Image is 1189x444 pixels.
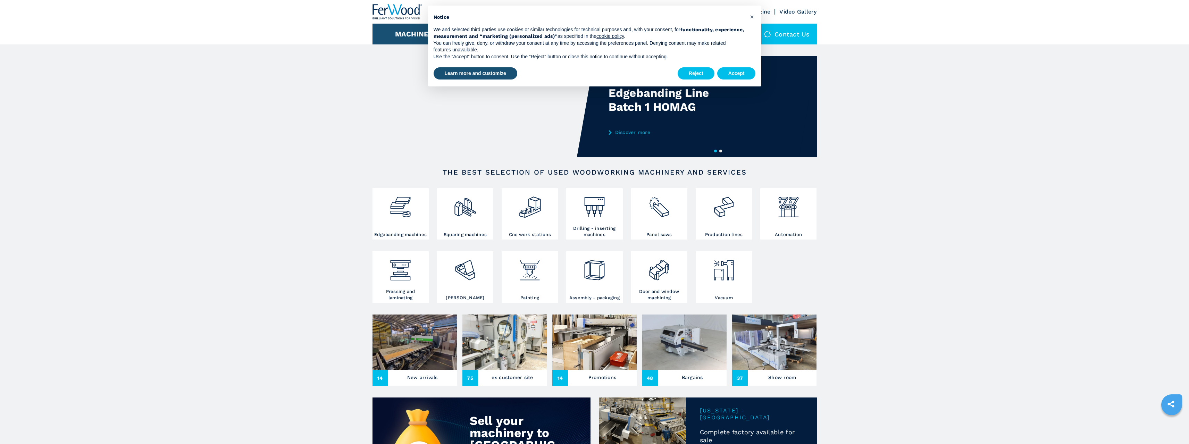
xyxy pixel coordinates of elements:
[388,253,412,282] img: pressa-strettoia.png
[446,295,484,301] h3: [PERSON_NAME]
[395,30,433,38] button: Machines
[492,372,533,382] h3: ex customer site
[609,129,745,135] a: Discover more
[462,315,547,386] a: ex customer site75ex customer site
[520,295,539,301] h3: Painting
[502,188,558,240] a: Cnc work stations
[552,315,637,370] img: Promotions
[395,168,795,176] h2: The best selection of used woodworking machinery and services
[633,288,686,301] h3: Door and window machining
[502,251,558,303] a: Painting
[682,372,703,382] h3: Bargains
[453,190,477,219] img: squadratrici_2.png
[509,232,551,238] h3: Cnc work stations
[434,14,745,21] h2: Notice
[583,253,606,282] img: montaggio_imballaggio_2.png
[631,251,687,303] a: Door and window machining
[434,53,745,60] p: Use the “Accept” button to consent. Use the “Reject” button or close this notice to continue with...
[719,150,722,152] button: 2
[768,372,796,382] h3: Show room
[434,26,745,40] p: We and selected third parties use cookies or similar technologies for technical purposes and, wit...
[712,253,736,282] img: aspirazione_1.png
[631,188,687,240] a: Panel saws
[569,295,620,301] h3: Assembly - packaging
[764,31,771,37] img: Contact us
[1159,413,1184,439] iframe: Chat
[566,251,622,303] a: Assembly - packaging
[1162,395,1180,413] a: sharethis
[434,27,744,39] strong: functionality, experience, measurement and “marketing (personalized ads)”
[566,188,622,240] a: Drilling - inserting machines
[388,190,412,219] img: bordatrici_1.png
[717,67,756,80] button: Accept
[732,315,817,370] img: Show room
[732,315,817,386] a: Show room37Show room
[407,372,438,382] h3: New arrivals
[374,288,427,301] h3: Pressing and laminating
[712,190,736,219] img: linee_di_produzione_2.png
[372,315,457,386] a: New arrivals14New arrivals
[777,190,801,219] img: automazione.png
[462,370,478,386] span: 75
[775,232,802,238] h3: Automation
[372,188,429,240] a: Edgebanding machines
[568,225,621,238] h3: Drilling - inserting machines
[444,232,487,238] h3: Squaring machines
[372,4,422,19] img: Ferwood
[453,253,477,282] img: levigatrici_2.png
[696,251,752,303] a: Vacuum
[596,33,624,39] a: cookie policy
[647,190,671,219] img: sezionatrici_2.png
[714,150,717,152] button: 1
[372,370,388,386] span: 14
[518,253,542,282] img: verniciatura_1.png
[437,188,493,240] a: Squaring machines
[715,295,733,301] h3: Vacuum
[583,190,606,219] img: foratrici_inseritrici_2.png
[552,370,568,386] span: 14
[642,315,727,386] a: Bargains48Bargains
[374,232,427,238] h3: Edgebanding machines
[372,56,595,157] video: Your browser does not support the video tag.
[434,67,517,80] button: Learn more and customize
[732,370,748,386] span: 37
[462,315,547,370] img: ex customer site
[750,12,754,21] span: ×
[757,24,817,44] div: Contact us
[552,315,637,386] a: Promotions14Promotions
[642,370,658,386] span: 48
[678,67,714,80] button: Reject
[646,232,672,238] h3: Panel saws
[372,251,429,303] a: Pressing and laminating
[779,8,817,15] a: Video Gallery
[434,40,745,53] p: You can freely give, deny, or withdraw your consent at any time by accessing the preferences pane...
[705,232,743,238] h3: Production lines
[696,188,752,240] a: Production lines
[642,315,727,370] img: Bargains
[518,190,542,219] img: centro_di_lavoro_cnc_2.png
[372,315,457,370] img: New arrivals
[437,251,493,303] a: [PERSON_NAME]
[747,11,758,22] button: Close this notice
[760,188,817,240] a: Automation
[647,253,671,282] img: lavorazione_porte_finestre_2.png
[588,372,617,382] h3: Promotions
